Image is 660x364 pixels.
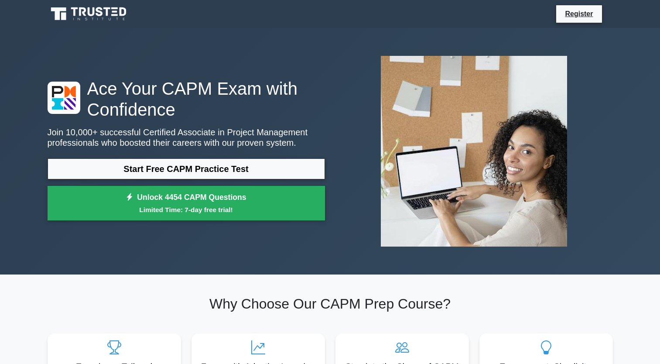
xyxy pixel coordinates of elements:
a: Unlock 4454 CAPM QuestionsLimited Time: 7-day free trial! [48,186,325,221]
h2: Why Choose Our CAPM Prep Course? [48,295,613,312]
h1: Ace Your CAPM Exam with Confidence [48,78,325,120]
p: Join 10,000+ successful Certified Associate in Project Management professionals who boosted their... [48,127,325,148]
small: Limited Time: 7-day free trial! [58,205,314,215]
a: Register [560,8,598,19]
a: Start Free CAPM Practice Test [48,158,325,179]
